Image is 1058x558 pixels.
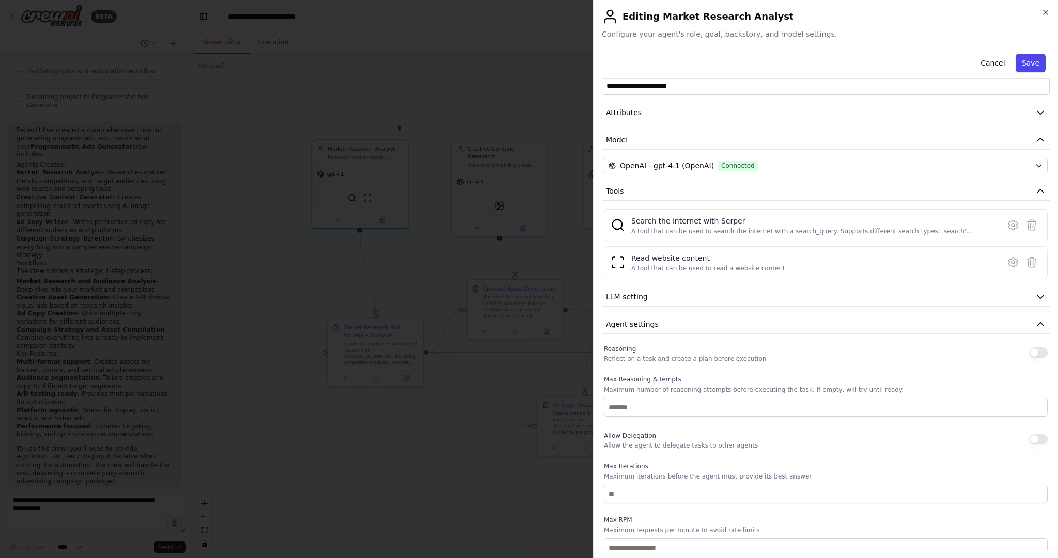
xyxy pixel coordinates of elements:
button: Model [602,131,1050,150]
div: Read website content [631,253,787,263]
button: OpenAI - gpt-4.1 (OpenAI)Connected [604,158,1048,173]
span: Attributes [606,107,642,118]
label: Max Iterations [604,462,1048,470]
button: Agent settings [602,315,1050,334]
button: Tools [602,182,1050,201]
button: Delete tool [1022,216,1041,234]
p: Maximum number of reasoning attempts before executing the task. If empty, will try until ready. [604,386,1048,394]
img: ScrapeWebsiteTool [611,255,625,269]
div: A tool that can be used to read a website content. [631,264,787,273]
button: Configure tool [1004,253,1022,272]
div: Search the internet with Serper [631,216,993,226]
span: Model [606,135,628,145]
span: Agent settings [606,319,659,329]
span: Reasoning [604,345,636,353]
button: Cancel [974,54,1011,72]
button: Configure tool [1004,216,1022,234]
p: Reflect on a task and create a plan before execution [604,355,766,363]
p: Allow the agent to delegate tasks to other agents [604,441,758,450]
span: Allow Delegation [604,432,656,439]
button: Save [1016,54,1046,72]
button: Delete tool [1022,253,1041,272]
span: Tools [606,186,624,196]
button: LLM setting [602,288,1050,307]
span: Configure your agent's role, goal, backstory, and model settings. [602,29,1050,39]
label: Max Reasoning Attempts [604,375,1048,384]
label: Max RPM [604,516,1048,524]
h2: Editing Market Research Analyst [602,8,1050,25]
span: OpenAI - gpt-4.1 (OpenAI) [620,161,714,171]
span: LLM setting [606,292,648,302]
span: Connected [718,161,758,171]
p: Maximum requests per minute to avoid rate limits [604,526,1048,534]
div: A tool that can be used to search the internet with a search_query. Supports different search typ... [631,227,993,235]
img: SerperDevTool [611,218,625,232]
p: Maximum iterations before the agent must provide its best answer [604,472,1048,481]
button: Attributes [602,103,1050,122]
